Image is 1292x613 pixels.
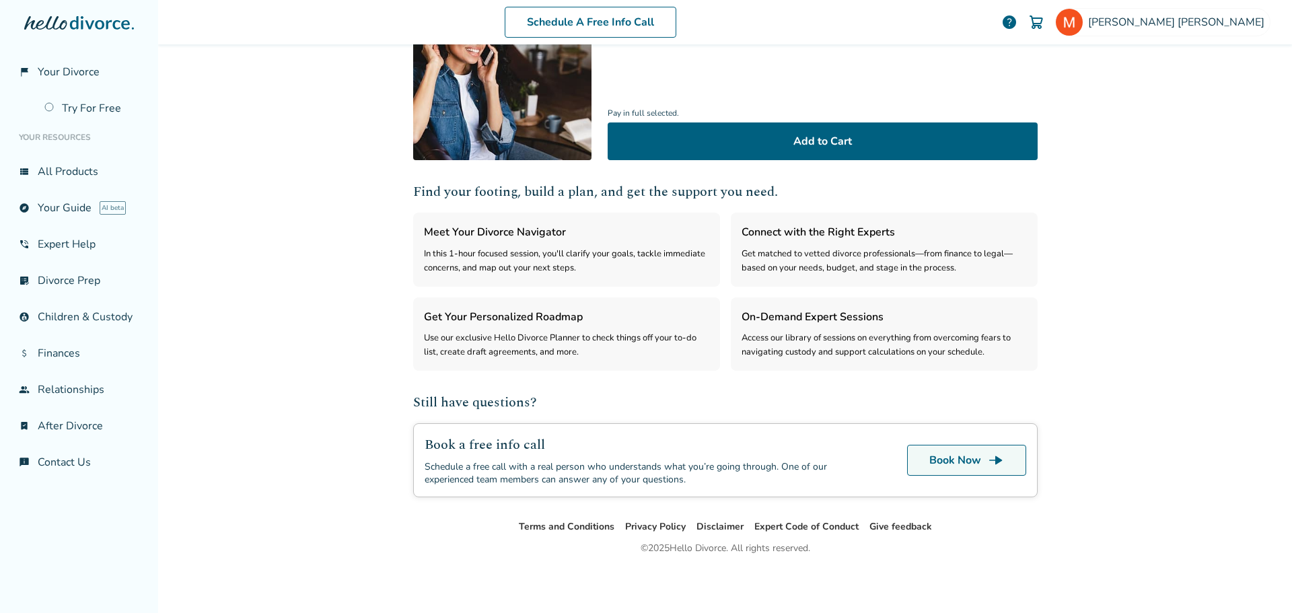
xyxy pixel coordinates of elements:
[19,348,30,359] span: attach_money
[36,93,147,124] a: Try For Free
[413,182,1038,202] h2: Find your footing, build a plan, and get the support you need.
[19,384,30,395] span: group
[641,540,810,556] div: © 2025 Hello Divorce. All rights reserved.
[11,57,147,87] a: flag_2Your Divorce
[19,275,30,286] span: list_alt_check
[19,312,30,322] span: account_child
[424,223,709,241] h3: Meet Your Divorce Navigator
[907,445,1026,476] a: Book Nowline_end_arrow
[1028,14,1044,30] img: Cart
[11,124,147,151] li: Your Resources
[19,239,30,250] span: phone_in_talk
[11,410,147,441] a: bookmark_checkAfter Divorce
[519,520,614,533] a: Terms and Conditions
[19,203,30,213] span: explore
[413,392,1038,412] h2: Still have questions?
[424,247,709,276] div: In this 1-hour focused session, you'll clarify your goals, tackle immediate concerns, and map out...
[742,247,1027,276] div: Get matched to vetted divorce professionals—from finance to legal—based on your needs, budget, an...
[742,308,1027,326] h3: On-Demand Expert Sessions
[19,457,30,468] span: chat_info
[425,460,875,486] div: Schedule a free call with a real person who understands what you’re going through. One of our exp...
[11,265,147,296] a: list_alt_checkDivorce Prep
[11,229,147,260] a: phone_in_talkExpert Help
[1001,14,1017,30] a: help
[38,65,100,79] span: Your Divorce
[988,452,1004,468] span: line_end_arrow
[424,331,709,360] div: Use our exclusive Hello Divorce Planner to check things off your to-do list, create draft agreeme...
[1088,15,1270,30] span: [PERSON_NAME] [PERSON_NAME]
[1225,548,1292,613] iframe: Chat Widget
[11,338,147,369] a: attach_moneyFinances
[742,331,1027,360] div: Access our library of sessions on everything from overcoming fears to navigating custody and supp...
[11,301,147,332] a: account_childChildren & Custody
[11,447,147,478] a: chat_infoContact Us
[505,7,676,38] a: Schedule A Free Info Call
[608,104,1038,122] span: Pay in full selected.
[11,156,147,187] a: view_listAll Products
[100,201,126,215] span: AI beta
[696,519,744,535] li: Disclaimer
[19,421,30,431] span: bookmark_check
[625,520,686,533] a: Privacy Policy
[19,166,30,177] span: view_list
[1056,9,1083,36] img: Marc Feltman
[424,308,709,326] h3: Get Your Personalized Roadmap
[869,519,932,535] li: Give feedback
[11,192,147,223] a: exploreYour GuideAI beta
[11,374,147,405] a: groupRelationships
[608,122,1038,160] button: Add to Cart
[754,520,859,533] a: Expert Code of Conduct
[19,67,30,77] span: flag_2
[742,223,1027,241] h3: Connect with the Right Experts
[425,435,875,455] h2: Book a free info call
